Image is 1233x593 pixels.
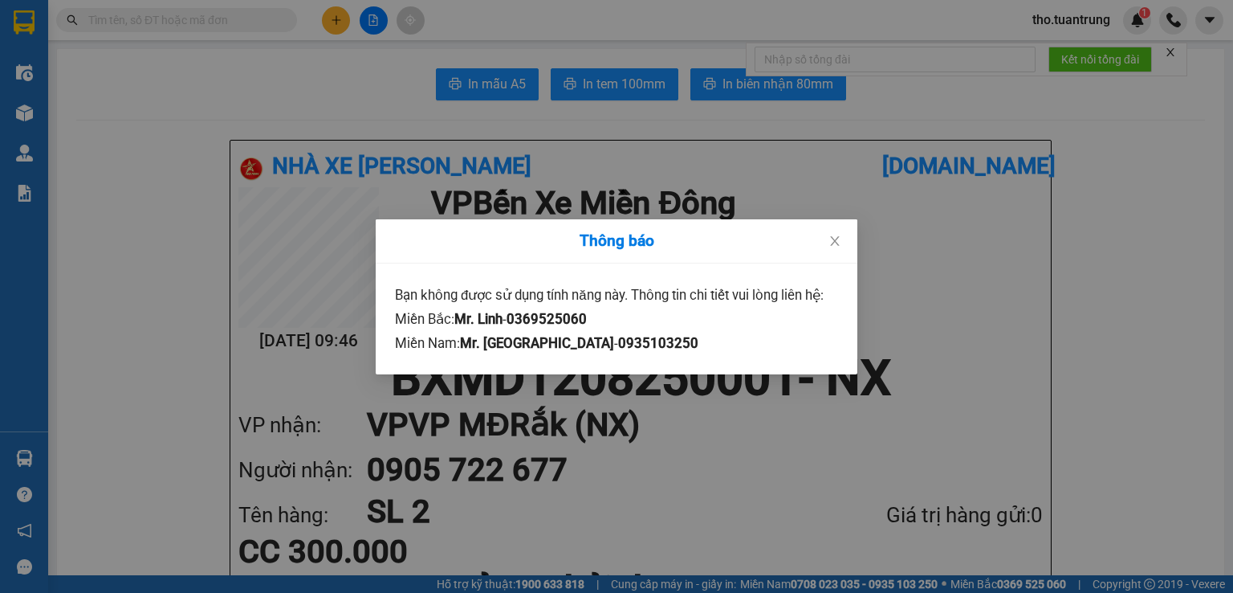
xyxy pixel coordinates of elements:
button: Close [812,219,857,264]
span: close [828,235,841,247]
b: 0935103250 [618,335,698,351]
div: Thông báo [395,232,838,250]
div: Miền Nam: - [395,331,838,355]
div: Miền Bắc: - [395,307,838,331]
b: Mr. Linh [454,311,503,327]
div: Bạn không được sử dụng tính năng này. Thông tin chi tiết vui lòng liên hệ: [395,283,838,307]
b: Mr. [GEOGRAPHIC_DATA] [460,335,614,351]
b: 0369525060 [507,311,587,327]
